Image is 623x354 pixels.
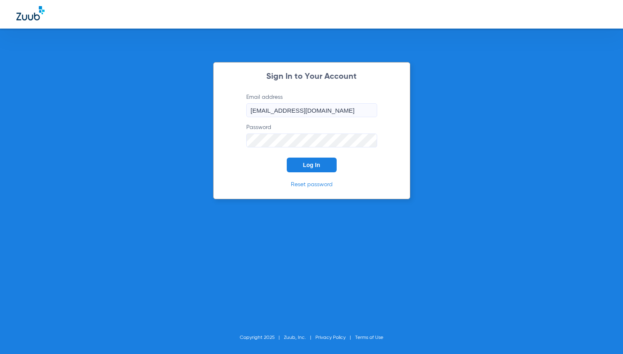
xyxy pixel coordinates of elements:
h2: Sign In to Your Account [234,73,389,81]
a: Terms of Use [355,335,383,340]
li: Copyright 2025 [240,334,284,342]
img: Zuub Logo [16,6,45,20]
label: Email address [246,93,377,117]
a: Privacy Policy [315,335,346,340]
li: Zuub, Inc. [284,334,315,342]
a: Reset password [291,182,333,187]
button: Log In [287,158,337,172]
label: Password [246,123,377,147]
input: Email address [246,103,377,117]
iframe: Chat Widget [582,315,623,354]
input: Password [246,134,377,147]
span: Log In [303,162,320,168]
